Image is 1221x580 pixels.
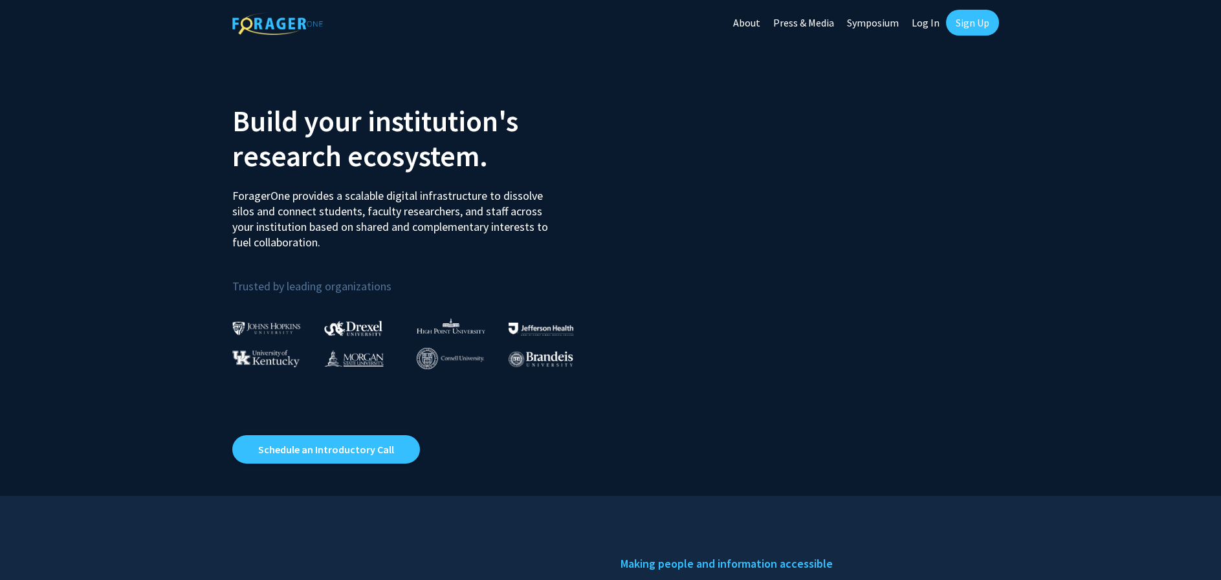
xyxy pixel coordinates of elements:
img: University of Kentucky [232,350,300,367]
h5: Making people and information accessible [621,554,989,574]
p: ForagerOne provides a scalable digital infrastructure to dissolve silos and connect students, fac... [232,178,557,250]
a: Sign Up [946,10,999,36]
img: Cornell University [417,348,484,369]
img: ForagerOne Logo [232,12,323,35]
p: Trusted by leading organizations [232,261,601,296]
img: Johns Hopkins University [232,321,301,335]
img: High Point University [417,318,485,334]
img: Morgan State University [324,350,384,367]
img: Thomas Jefferson University [509,323,573,335]
img: Drexel University [324,321,382,336]
img: Brandeis University [509,351,573,367]
h2: Build your institution's research ecosystem. [232,103,601,173]
a: Opens in a new tab [232,435,420,464]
